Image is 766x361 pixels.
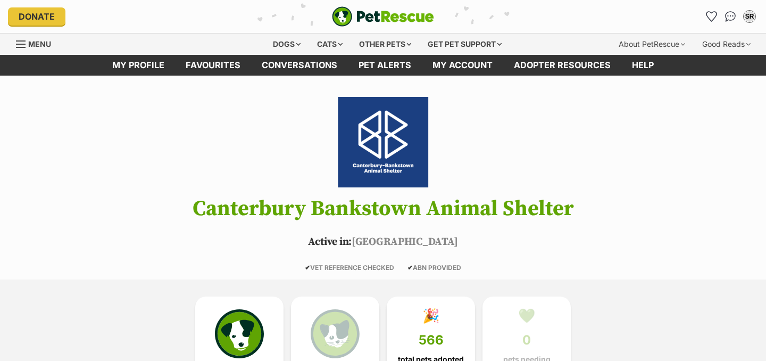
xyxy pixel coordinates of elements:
[8,7,65,26] a: Donate
[422,55,503,76] a: My account
[215,309,264,358] img: petrescue-icon-eee76f85a60ef55c4a1927667547b313a7c0e82042636edf73dce9c88f694885.svg
[407,264,413,272] icon: ✔
[621,55,664,76] a: Help
[16,34,59,53] a: Menu
[332,6,434,27] img: logo-e224e6f780fb5917bec1dbf3a21bbac754714ae5b6737aabdf751b685950b380.svg
[332,6,434,27] a: PetRescue
[725,11,736,22] img: chat-41dd97257d64d25036548639549fe6c8038ab92f7586957e7f3b1b290dea8141.svg
[348,55,422,76] a: Pet alerts
[305,264,310,272] icon: ✔
[722,8,739,25] a: Conversations
[695,34,758,55] div: Good Reads
[419,333,444,348] span: 566
[703,8,758,25] ul: Account quick links
[522,333,531,348] span: 0
[308,235,352,249] span: Active in:
[251,55,348,76] a: conversations
[741,8,758,25] button: My account
[744,11,755,22] div: SR
[703,8,720,25] a: Favourites
[265,34,308,55] div: Dogs
[305,264,394,272] span: VET REFERENCE CHECKED
[322,97,444,187] img: Canterbury Bankstown Animal Shelter
[420,34,509,55] div: Get pet support
[503,55,621,76] a: Adopter resources
[422,308,439,324] div: 🎉
[407,264,461,272] span: ABN PROVIDED
[518,308,535,324] div: 💚
[28,39,51,48] span: Menu
[310,34,350,55] div: Cats
[102,55,175,76] a: My profile
[311,309,360,358] img: cat-icon-068c71abf8fe30c970a85cd354bc8e23425d12f6e8612795f06af48be43a487a.svg
[352,34,419,55] div: Other pets
[611,34,693,55] div: About PetRescue
[175,55,251,76] a: Favourites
